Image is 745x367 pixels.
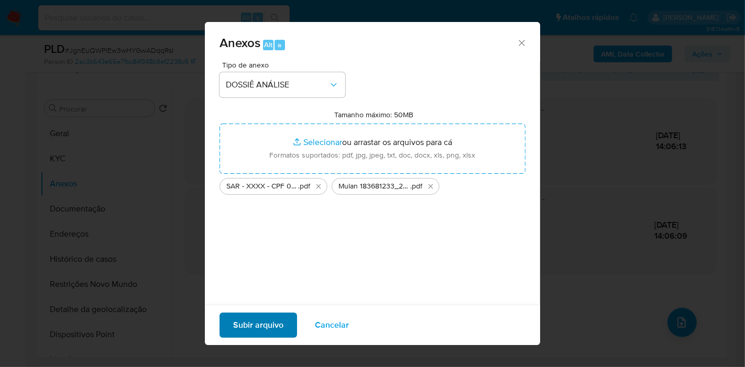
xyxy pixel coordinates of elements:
[410,181,422,192] span: .pdf
[233,314,283,337] span: Subir arquivo
[301,313,363,338] button: Cancelar
[220,174,525,195] ul: Arquivos selecionados
[424,180,437,193] button: Excluir Mulan 183681233_2025_09_02_09_52_38.pdf
[222,61,348,69] span: Tipo de anexo
[226,80,328,90] span: DOSSIÊ ANÁLISE
[315,314,349,337] span: Cancelar
[338,181,410,192] span: Mulan 183681233_2025_09_02_09_52_38
[226,181,298,192] span: SAR - XXXX - CPF 01854026232 - [PERSON_NAME]
[335,110,414,119] label: Tamanho máximo: 50MB
[220,313,297,338] button: Subir arquivo
[298,181,310,192] span: .pdf
[278,40,281,50] span: a
[517,38,526,47] button: Fechar
[220,72,345,97] button: DOSSIÊ ANÁLISE
[312,180,325,193] button: Excluir SAR - XXXX - CPF 01854026232 - ANDRE DA SILVA PAIM.pdf
[264,40,272,50] span: Alt
[220,34,260,52] span: Anexos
